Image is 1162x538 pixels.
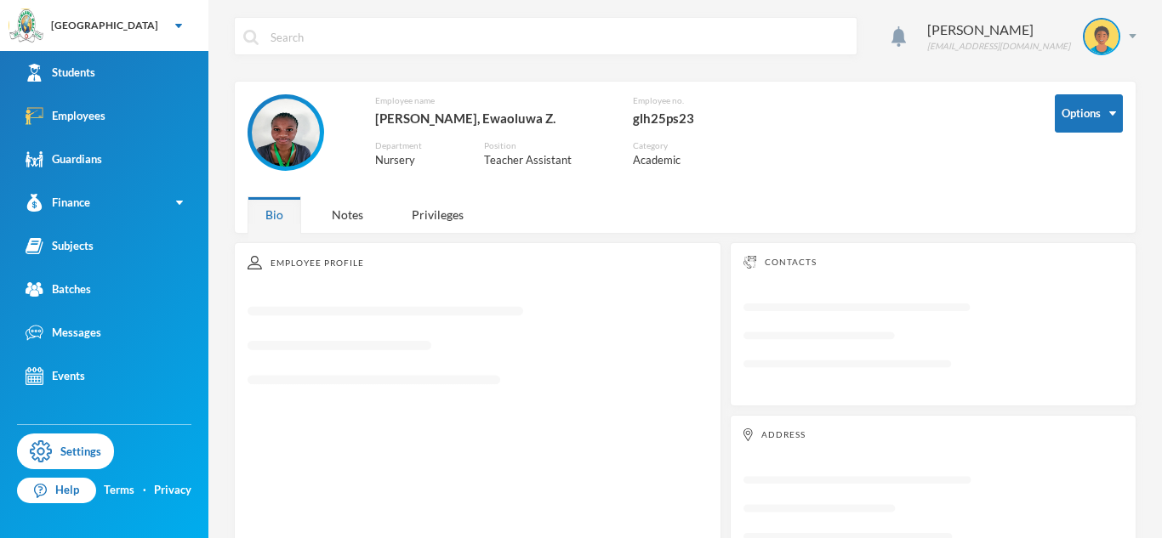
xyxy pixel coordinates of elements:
div: [PERSON_NAME], Ewaoluwa Z. [375,107,607,129]
button: Options [1055,94,1123,133]
img: search [243,30,259,45]
a: Terms [104,482,134,499]
svg: Loading interface... [743,294,1123,388]
div: Employees [26,107,105,125]
div: Messages [26,324,101,342]
div: Teacher Assistant [484,152,607,169]
div: Address [743,428,1123,441]
img: STUDENT [1085,20,1119,54]
div: Notes [314,196,381,233]
div: · [143,482,146,499]
div: Employee no. [633,94,758,107]
div: Department [375,139,458,152]
img: logo [9,9,43,43]
div: Events [26,367,85,385]
img: EMPLOYEE [252,99,320,167]
div: [EMAIL_ADDRESS][DOMAIN_NAME] [927,40,1070,53]
div: Position [484,139,607,152]
div: Guardians [26,150,102,168]
a: Help [17,478,96,503]
div: Bio [248,196,301,233]
div: Nursery [375,152,458,169]
div: Category [633,139,706,152]
div: Privileges [394,196,481,233]
div: Subjects [26,237,94,255]
div: Employee name [375,94,607,107]
div: [GEOGRAPHIC_DATA] [51,18,158,33]
div: Finance [26,194,90,212]
div: Contacts [743,256,1123,269]
input: Search [269,18,848,56]
a: Privacy [154,482,191,499]
div: Employee Profile [248,256,708,269]
svg: Loading interface... [248,295,708,410]
div: Students [26,64,95,82]
a: Settings [17,433,114,469]
div: Academic [633,152,706,169]
div: glh25ps23 [633,107,758,129]
div: Batches [26,280,91,298]
div: [PERSON_NAME] [927,20,1070,40]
